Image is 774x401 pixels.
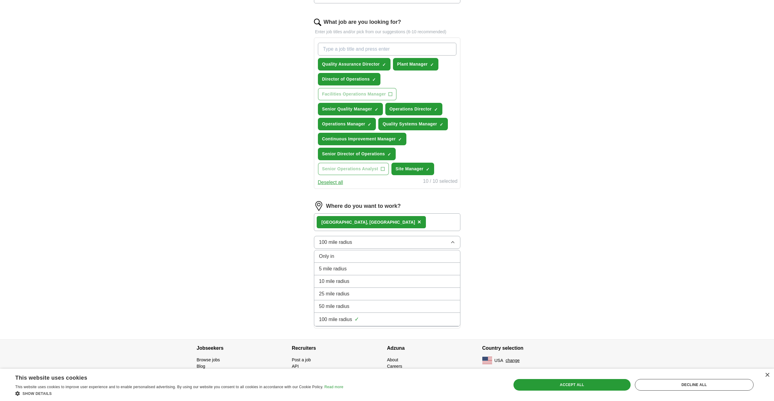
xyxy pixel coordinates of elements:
[319,303,350,310] span: 50 mile radius
[314,236,460,249] button: 100 mile radius
[15,385,323,389] span: This website uses cookies to improve user experience and to enable personalised advertising. By u...
[322,151,385,157] span: Senior Director of Operations
[318,118,376,130] button: Operations Manager✓
[197,364,205,369] a: Blog
[292,357,311,362] a: Post a job
[318,73,380,85] button: Director of Operations✓
[390,106,432,112] span: Operations Director
[318,58,391,70] button: Quality Assurance Director✓
[314,201,324,211] img: location.png
[368,122,371,127] span: ✓
[322,136,396,142] span: Continuous Improvement Manager
[319,290,350,298] span: 25 mile radius
[318,88,397,100] button: Facilities Operations Manager
[372,77,376,82] span: ✓
[314,19,321,26] img: search.png
[319,253,334,260] span: Only in
[382,62,386,67] span: ✓
[314,29,460,35] p: Enter job titles and/or pick from our suggestions (6-10 recommended)
[426,167,430,172] span: ✓
[355,315,359,323] span: ✓
[635,379,754,391] div: Decline all
[292,364,299,369] a: API
[322,121,365,127] span: Operations Manager
[387,364,402,369] a: Careers
[398,137,402,142] span: ✓
[482,357,492,364] img: US flag
[318,148,396,160] button: Senior Director of Operations✓
[15,390,343,396] div: Show details
[396,166,423,172] span: Site Manager
[440,122,443,127] span: ✓
[383,121,437,127] span: Quality Systems Manager
[23,392,52,396] span: Show details
[375,107,378,112] span: ✓
[417,218,421,227] button: ×
[318,163,389,175] button: Senior Operations Analyst
[318,179,343,186] button: Deselect all
[318,103,383,115] button: Senior Quality Manager✓
[322,106,372,112] span: Senior Quality Manager
[318,43,456,56] input: Type a job title and press enter
[319,278,350,285] span: 10 mile radius
[326,202,401,210] label: Where do you want to work?
[391,163,434,175] button: Site Manager✓
[378,118,448,130] button: Quality Systems Manager✓
[513,379,631,391] div: Accept all
[387,152,391,157] span: ✓
[506,357,520,364] button: change
[324,18,401,26] label: What job are you looking for?
[197,357,220,362] a: Browse jobs
[765,373,769,378] div: Close
[322,91,386,97] span: Facilities Operations Manager
[434,107,438,112] span: ✓
[387,357,398,362] a: About
[385,103,442,115] button: Operations Director✓
[482,340,578,357] h4: Country selection
[423,178,458,186] div: 10 / 10 selected
[322,166,378,172] span: Senior Operations Analyst
[15,372,328,381] div: This website uses cookies
[322,61,380,67] span: Quality Assurance Director
[495,357,503,364] span: USA
[430,62,434,67] span: ✓
[417,219,421,225] span: ×
[322,219,415,226] div: [GEOGRAPHIC_DATA], [GEOGRAPHIC_DATA]
[393,58,438,70] button: Plant Manager✓
[319,265,347,273] span: 5 mile radius
[319,239,352,246] span: 100 mile radius
[324,385,343,389] a: Read more, opens a new window
[397,61,428,67] span: Plant Manager
[318,133,407,145] button: Continuous Improvement Manager✓
[322,76,370,82] span: Director of Operations
[319,316,352,323] span: 100 mile radius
